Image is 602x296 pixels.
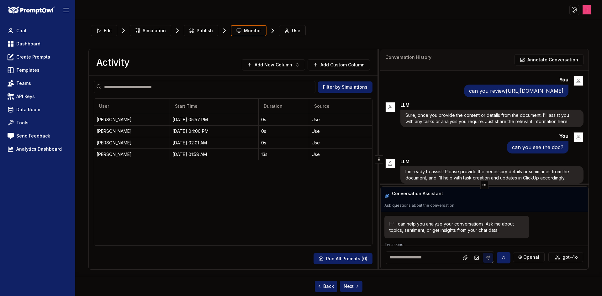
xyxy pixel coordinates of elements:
span: Use [292,28,300,34]
a: Chat [5,25,70,36]
img: User [574,76,583,86]
img: feedback [8,133,14,139]
img: User [574,132,583,142]
div: Use [312,151,370,158]
span: User [99,103,109,109]
p: I'm ready to assist! Please provide the necessary details or summaries from the document, and I'l... [405,169,571,181]
button: Next [340,281,362,292]
span: Data Room [16,106,40,113]
button: Edit [91,25,117,36]
a: Teams [5,78,70,89]
span: Analytics Dashboard [16,146,62,152]
div: LLM [400,102,584,108]
a: Analytics Dashboard [5,143,70,155]
div: You [507,132,568,140]
span: Edit [104,28,112,34]
div: 0s [261,117,306,123]
button: Use [279,25,306,36]
img: Assistant [386,102,395,112]
h3: Conversation History [385,54,431,60]
div: 0s [261,128,306,134]
a: Tools [5,117,70,128]
a: API Keys [5,91,70,102]
div: Stacey Schneider [97,140,167,146]
h3: Activity [96,57,129,68]
span: Chat [16,28,27,34]
a: Templates [5,65,70,76]
div: 10/02/25, 01:58 AM [172,151,256,158]
div: 13s [261,151,306,158]
a: [URL][DOMAIN_NAME] [506,88,563,94]
span: Publish [197,28,213,34]
span: Create Prompts [16,54,50,60]
span: Simulation [143,28,166,34]
p: Annotate Conversation [527,57,578,63]
p: Ask questions about the conversation [384,203,454,208]
button: Back [315,281,337,292]
span: gpt-4o [562,254,578,260]
span: Source [314,103,330,109]
a: Create Prompts [5,51,70,63]
span: Next [344,283,360,289]
span: Templates [16,67,40,73]
div: Use [312,117,370,123]
div: You [464,76,568,83]
div: Stacey Schneider [97,151,167,158]
span: Send Feedback [16,133,50,139]
span: Teams [16,80,31,86]
span: Start Time [175,103,198,109]
div: 10/02/25, 02:01 AM [172,140,256,146]
button: gpt-4o [548,252,583,262]
h3: Conversation Assistant [392,190,443,197]
button: Filter by Simulations [318,81,372,93]
p: can you see the doc? [512,143,563,151]
p: Hi! I can help you analyze your conversations. Ask me about topics, sentiment, or get insights fr... [389,221,524,233]
button: Add New Column [242,59,305,70]
span: Tools [16,120,29,126]
div: 10/07/25, 05:57 PM [172,117,256,123]
span: Back [317,283,334,289]
span: Monitor [244,28,261,34]
span: API Keys [16,93,35,100]
span: Duration [264,103,283,109]
p: can you review [469,87,563,95]
p: Try asking: [384,242,584,247]
div: 10/07/25, 04:00 PM [172,128,256,134]
span: openai [523,254,539,260]
div: Use [312,128,370,134]
button: openai [513,252,545,262]
button: Add Custom Column [308,59,370,70]
img: PromptOwl [8,6,55,14]
button: Publish [184,25,218,36]
p: Sure, once you provide the content or details from the document, I'll assist you with any tasks o... [405,112,571,125]
a: Dashboard [5,38,70,49]
button: Monitor [231,25,267,36]
button: Annotate Conversation [515,54,584,65]
div: 0s [261,140,306,146]
div: Hiren Faldu [97,117,167,123]
button: Run All Prompts (0) [314,253,372,264]
img: Assistant [386,159,395,168]
img: ACg8ocJJXoBNX9W-FjmgwSseULRJykJmqCZYzqgfQpEi3YodQgNtRg=s96-c [583,5,592,14]
button: Simulation [130,25,171,36]
span: Dashboard [16,41,40,47]
div: LLM [400,158,584,165]
a: Data Room [5,104,70,115]
a: Send Feedback [5,130,70,142]
div: Hiren Faldu [97,128,167,134]
div: Use [312,140,370,146]
button: Sync model selection with the edit page [497,252,510,263]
